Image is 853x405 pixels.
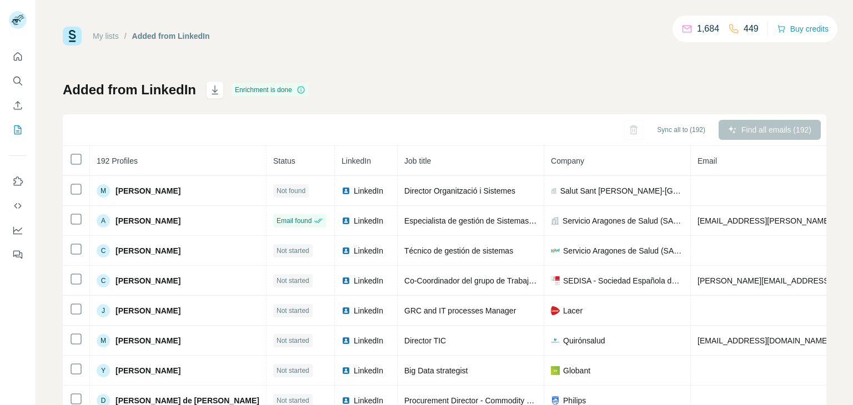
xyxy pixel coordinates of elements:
span: [EMAIL_ADDRESS][DOMAIN_NAME] [698,336,829,345]
span: Técnico de gestión de sistemas [404,246,513,255]
span: LinkedIn [354,365,383,376]
span: LinkedIn [342,156,371,165]
span: Director TIC [404,336,446,345]
span: [PERSON_NAME] [116,305,180,316]
span: Not started [277,246,309,256]
img: company-logo [551,396,560,405]
img: LinkedIn logo [342,186,350,195]
button: Buy credits [777,21,829,37]
img: LinkedIn logo [342,216,350,225]
img: company-logo [551,306,560,315]
span: LinkedIn [354,305,383,316]
img: Surfe Logo [63,27,82,45]
button: Search [9,71,27,91]
span: [PERSON_NAME] [116,365,180,376]
img: LinkedIn logo [342,306,350,315]
h1: Added from LinkedIn [63,81,196,99]
a: My lists [93,32,119,40]
span: Not started [277,276,309,286]
span: Not started [277,306,309,316]
div: M [97,184,110,198]
span: Globant [563,365,590,376]
span: LinkedIn [354,245,383,256]
span: [PERSON_NAME] [116,275,180,286]
div: J [97,304,110,317]
img: company-logo [551,246,560,255]
span: SEDISA - Sociedad Española de Directivos de la Salud [563,275,684,286]
span: LinkedIn [354,185,383,196]
img: LinkedIn logo [342,276,350,285]
button: Enrich CSV [9,95,27,115]
span: Not started [277,366,309,376]
span: Not started [277,336,309,346]
button: My lists [9,120,27,140]
div: M [97,334,110,347]
span: LinkedIn [354,215,383,226]
span: Procurement Director - Commodity Manager [404,396,557,405]
span: Especialista de gestión de Sistemas y Tecnologías de la Información [404,216,640,225]
li: / [124,31,127,42]
div: Enrichment is done [232,83,309,97]
img: company-logo [551,366,560,375]
img: LinkedIn logo [342,246,350,255]
span: Big Data strategist [404,366,468,375]
button: Feedback [9,245,27,265]
img: LinkedIn logo [342,396,350,405]
span: 192 Profiles [97,156,138,165]
div: C [97,274,110,287]
span: [PERSON_NAME] [116,335,180,346]
button: Dashboard [9,220,27,240]
div: A [97,214,110,227]
span: Salut Sant [PERSON_NAME]-[GEOGRAPHIC_DATA] [560,185,684,196]
p: 1,684 [697,22,719,36]
button: Use Surfe on LinkedIn [9,171,27,191]
span: Company [551,156,584,165]
span: Email [698,156,717,165]
span: [PERSON_NAME] [116,185,180,196]
button: Quick start [9,47,27,67]
span: Servicio Aragones de Salud (SALUD) [563,215,684,226]
span: Status [273,156,295,165]
span: Servicio Aragones de Salud (SALUD) [563,245,684,256]
span: GRC and IT processes Manager [404,306,516,315]
img: LinkedIn logo [342,366,350,375]
img: LinkedIn logo [342,336,350,345]
div: C [97,244,110,257]
div: Added from LinkedIn [132,31,210,42]
button: Sync all to (192) [649,121,713,138]
span: Director Organització i Sistemes [404,186,515,195]
span: [PERSON_NAME] [116,215,180,226]
button: Use Surfe API [9,196,27,216]
span: [PERSON_NAME] [116,245,180,256]
span: Co-Coordinador del grupo de Trabajo de Innovación Sociosanitaria y Transformación Digital [404,276,720,285]
span: Not found [277,186,305,196]
span: LinkedIn [354,335,383,346]
img: company-logo [551,276,560,285]
img: company-logo [551,336,560,345]
span: LinkedIn [354,275,383,286]
span: Sync all to (192) [657,125,705,135]
span: Email found [277,216,312,226]
span: Quirónsalud [563,335,605,346]
span: Lacer [563,305,583,316]
div: Y [97,364,110,377]
span: Job title [404,156,431,165]
p: 449 [744,22,759,36]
